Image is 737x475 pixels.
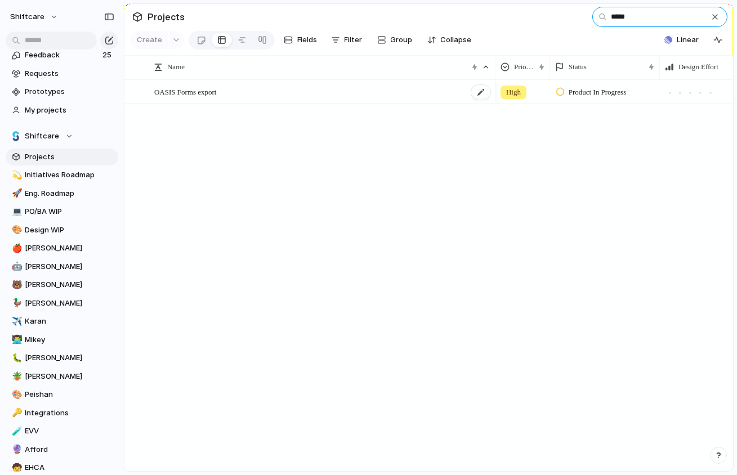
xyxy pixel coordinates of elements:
a: 🎨Peishan [6,386,118,403]
button: 🎨 [10,225,21,236]
button: 🦆 [10,298,21,309]
span: Group [391,34,413,46]
a: Requests [6,65,118,82]
a: Projects [6,149,118,165]
div: 🧪 [12,425,20,438]
button: 🍎 [10,243,21,254]
div: 🎨 [12,388,20,401]
div: ✈️ [12,315,20,328]
span: Design WIP [25,225,114,236]
button: 🐛 [10,352,21,364]
a: 🔑Integrations [6,405,118,422]
div: 🔮 [12,443,20,456]
div: 💻 [12,205,20,218]
button: 🧒 [10,462,21,473]
span: PO/BA WIP [25,206,114,217]
span: Product In Progress [569,87,627,98]
span: My projects [25,105,114,116]
span: [PERSON_NAME] [25,243,114,254]
span: Eng. Roadmap [25,188,114,199]
span: Initiatives Roadmap [25,169,114,181]
span: Requests [25,68,114,79]
button: Group [372,31,418,49]
button: 🚀 [10,188,21,199]
span: Projects [25,151,114,163]
span: Mikey [25,334,114,346]
div: 👨‍💻 [12,333,20,346]
button: Shiftcare [6,128,118,145]
span: Shiftcare [25,131,60,142]
span: [PERSON_NAME] [25,298,114,309]
a: 🦆[PERSON_NAME] [6,295,118,312]
button: Collapse [423,31,476,49]
a: 🐛[PERSON_NAME] [6,349,118,366]
a: 👨‍💻Mikey [6,331,118,348]
span: Integrations [25,407,114,419]
span: [PERSON_NAME] [25,261,114,272]
span: High [506,87,521,98]
button: Fields [279,31,322,49]
div: ✈️Karan [6,313,118,330]
a: Prototypes [6,83,118,100]
button: 💫 [10,169,21,181]
div: 💫 [12,169,20,182]
a: 💻PO/BA WIP [6,203,118,220]
span: Name [167,61,185,73]
div: 💫Initiatives Roadmap [6,167,118,183]
div: 🎨Design WIP [6,222,118,239]
span: EVV [25,425,114,437]
div: 🐛 [12,352,20,365]
span: Feedback [25,50,99,61]
a: 🚀Eng. Roadmap [6,185,118,202]
a: 🧪EVV [6,423,118,440]
a: 🪴[PERSON_NAME] [6,368,118,385]
button: Linear [660,32,703,48]
span: [PERSON_NAME] [25,279,114,290]
div: 🚀 [12,187,20,200]
div: 🔑 [12,406,20,419]
button: 🎨 [10,389,21,400]
div: 🍎[PERSON_NAME] [6,240,118,257]
button: Filter [327,31,367,49]
div: 🤖 [12,260,20,273]
span: Status [569,61,587,73]
span: Linear [677,34,699,46]
span: Peishan [25,389,114,400]
a: 🔮Afford [6,441,118,458]
span: EHCA [25,462,114,473]
button: 🐻 [10,279,21,290]
a: 🤖[PERSON_NAME] [6,258,118,275]
span: Prototypes [25,86,114,97]
button: 🧪 [10,425,21,437]
span: shiftcare [10,11,44,23]
button: ✈️ [10,316,21,327]
div: 🍎 [12,242,20,255]
div: 🐻 [12,279,20,292]
span: Collapse [441,34,472,46]
a: 🐻[PERSON_NAME] [6,276,118,293]
span: Projects [145,7,187,27]
span: Fields [297,34,318,46]
span: 25 [102,50,114,61]
span: Afford [25,444,114,455]
div: 🧒 [12,461,20,474]
div: 🎨 [12,223,20,236]
button: 🔮 [10,444,21,455]
button: 🔑 [10,407,21,419]
span: OASIS Forms export [154,85,217,98]
span: [PERSON_NAME] [25,371,114,382]
button: shiftcare [5,8,64,26]
button: 👨‍💻 [10,334,21,346]
a: My projects [6,102,118,119]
